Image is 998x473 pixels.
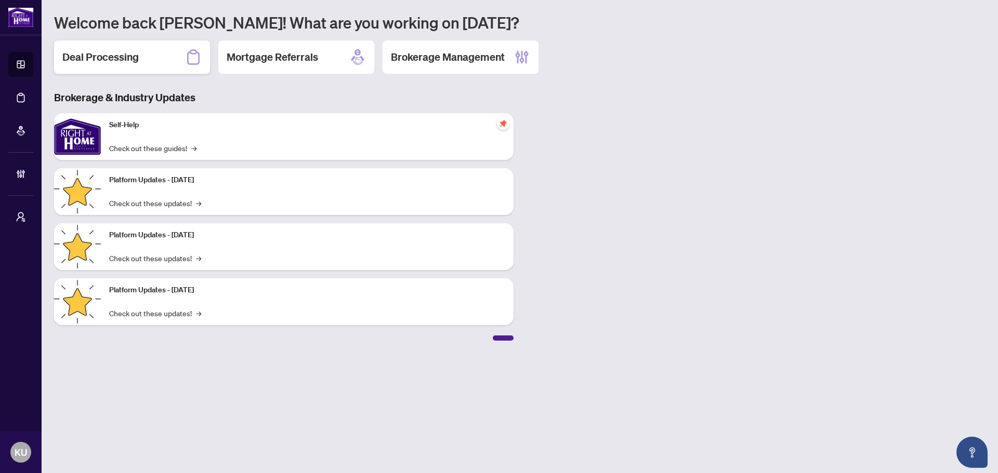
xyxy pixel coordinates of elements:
h3: Brokerage & Industry Updates [54,90,514,105]
span: → [196,307,201,319]
img: Self-Help [54,113,101,160]
a: Check out these updates!→ [109,252,201,264]
h2: Deal Processing [62,50,139,64]
a: Check out these guides!→ [109,142,196,154]
span: pushpin [497,117,509,130]
span: → [196,252,201,264]
img: Platform Updates - July 21, 2025 [54,168,101,215]
button: Open asap [956,437,988,468]
p: Platform Updates - [DATE] [109,229,505,241]
span: → [196,197,201,209]
p: Platform Updates - [DATE] [109,285,505,296]
a: Check out these updates!→ [109,307,201,319]
h1: Welcome back [PERSON_NAME]! What are you working on [DATE]? [54,12,986,32]
img: Platform Updates - July 8, 2025 [54,223,101,270]
h2: Mortgage Referrals [227,50,318,64]
img: Platform Updates - June 23, 2025 [54,278,101,325]
a: Check out these updates!→ [109,197,201,209]
h2: Brokerage Management [391,50,505,64]
span: → [191,142,196,154]
span: KU [15,445,27,460]
img: logo [8,8,33,27]
p: Platform Updates - [DATE] [109,174,505,186]
p: Self-Help [109,119,505,131]
span: user-switch [16,212,26,222]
